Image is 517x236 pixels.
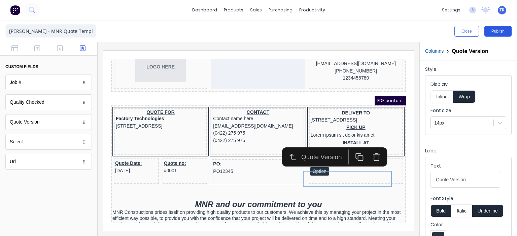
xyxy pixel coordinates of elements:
[430,107,506,114] label: Font size
[430,90,453,103] button: Inline
[5,75,92,90] div: Job #
[265,5,296,15] div: purchasing
[425,147,512,157] div: Label:
[257,91,274,105] button: Delete
[5,61,92,73] button: custom fields
[451,204,472,217] button: Italic
[425,66,512,75] div: Style:
[53,101,95,115] div: Quote no:#0001
[10,5,20,15] img: Factory
[4,101,46,115] div: Quote Date:[DATE]
[10,138,23,145] div: Select
[430,204,451,217] button: Bold
[1,48,294,99] div: QUOTE FORFactory Technologies[STREET_ADDRESS]CONTACTContact name here[EMAIL_ADDRESS][DOMAIN_NAME]...
[190,93,235,103] div: Quote Version
[189,5,220,15] a: dashboard
[10,119,40,126] div: Quote Version
[199,9,291,16] div: [PHONE_NUMBER]
[5,64,38,70] div: custom fields
[5,134,92,150] div: Select
[430,195,506,202] label: Font Style
[472,204,504,217] button: Underline
[102,64,192,71] div: [EMAIL_ADDRESS][DOMAIN_NAME]
[102,56,192,64] div: Contact name here
[484,26,512,37] button: Publish
[199,1,291,9] div: [EMAIL_ADDRESS][DOMAIN_NAME]
[5,154,92,170] div: Url
[264,37,295,47] span: PDF content
[200,65,290,81] div: PICK UPLorem ipsum sit dolor kis amet
[5,56,94,64] div: Factory Technologies
[430,221,506,228] label: Color
[452,48,488,54] h2: Quote Version
[430,81,506,88] label: Display
[10,79,21,86] div: Job #
[1,151,294,180] div: MNR Constructions prides itself on providing high quality products to our customers. We achieve t...
[439,5,464,15] div: settings
[296,5,329,15] div: productivity
[453,90,475,103] button: Wrap
[454,26,479,37] button: Close
[1,141,294,151] div: MNR and our commitment to you
[102,51,192,57] div: CONTACT
[430,162,500,172] div: Text
[1,99,294,127] div: Quote Date:[DATE]Quote no:#0001PO:PO12345Quote VersionOption
[5,64,94,71] div: [STREET_ADDRESS]
[5,24,96,38] input: Enter template name here
[247,5,265,15] div: sales
[200,81,290,95] div: INSTALL AT[STREET_ADDRESS]
[5,114,92,130] div: Quote Version
[199,101,291,117] div: Quote VersionOption
[220,5,247,15] div: products
[102,71,192,78] div: (0422) 275 975
[430,172,500,188] input: Text
[102,102,192,116] div: PO:PO12345
[200,51,290,65] div: DELIVER TO[STREET_ADDRESS]
[10,99,44,106] div: Quality Checked
[499,7,505,13] span: TR
[425,48,444,55] button: Columns
[102,78,192,86] div: (0422) 275 975
[173,91,191,105] button: Select parent
[5,51,94,57] div: QUOTE FOR
[5,94,92,110] div: Quality Checked
[240,91,257,105] button: Duplicate
[199,16,291,23] div: 1234456780
[10,158,16,165] div: Url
